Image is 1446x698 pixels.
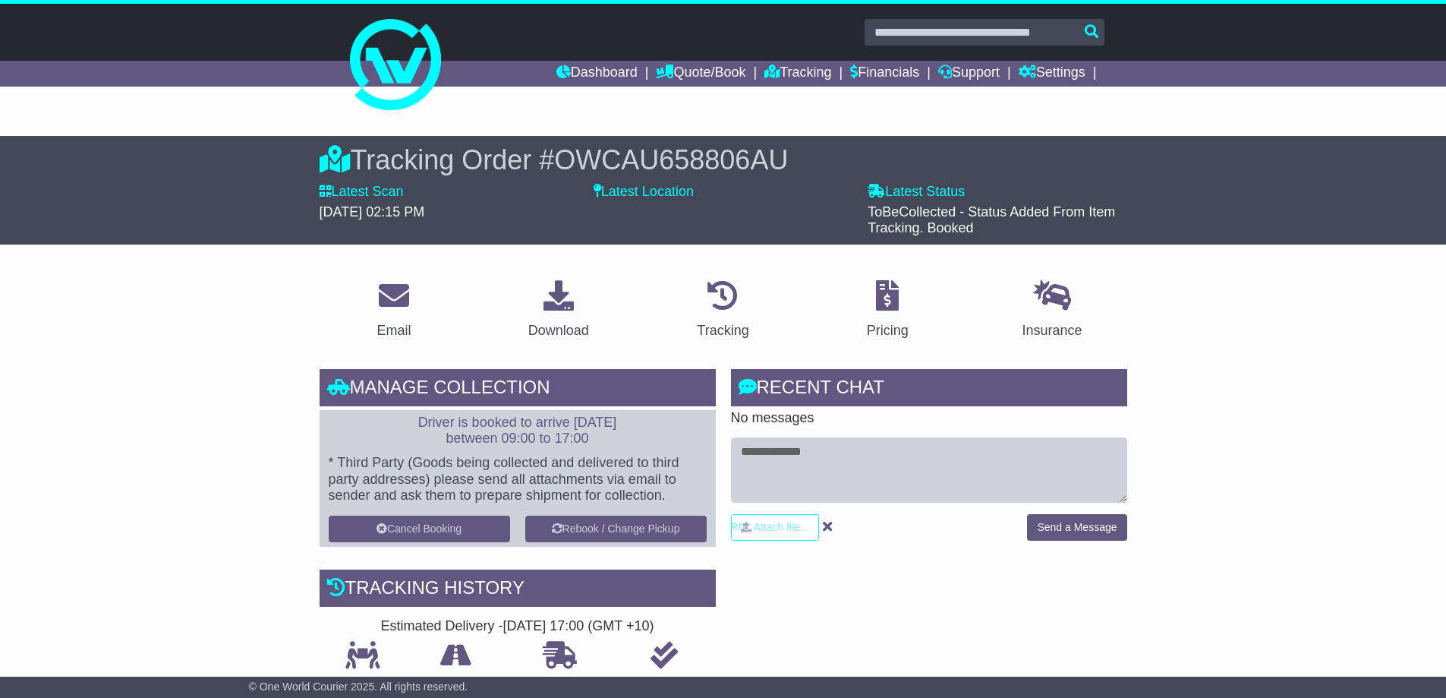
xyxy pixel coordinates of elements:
button: Send a Message [1027,514,1126,541]
a: Financials [850,61,919,87]
div: Estimated Delivery - [320,618,716,635]
label: Latest Scan [320,184,404,201]
button: Rebook / Change Pickup [525,516,707,542]
button: Cancel Booking [329,516,510,542]
span: ToBeCollected - Status Added From Item Tracking. Booked [868,204,1115,236]
label: Latest Location [594,184,694,201]
div: Tracking Order # [320,144,1127,176]
a: Tracking [687,275,758,346]
a: Download [518,275,599,346]
label: Latest Status [868,184,965,201]
span: © One World Courier 2025. All rights reserved. [249,681,468,693]
p: Driver is booked to arrive [DATE] between 09:00 to 17:00 [329,415,707,447]
a: Pricing [857,275,918,346]
div: RECENT CHAT [731,369,1127,410]
div: Email [376,321,411,341]
div: Tracking [697,321,748,341]
div: Pricing [867,321,909,341]
p: No messages [731,410,1127,427]
div: Tracking history [320,570,716,611]
div: Insurance [1022,321,1082,341]
a: Quote/Book [656,61,745,87]
a: Settings [1019,61,1085,87]
div: Manage collection [320,369,716,410]
span: [DATE] 02:15 PM [320,204,425,220]
p: * Third Party (Goods being collected and delivered to third party addresses) please send all atta... [329,455,707,504]
a: Email [367,275,421,346]
a: Dashboard [556,61,638,87]
a: Tracking [764,61,831,87]
span: OWCAU658806AU [554,144,788,175]
div: [DATE] 17:00 (GMT +10) [503,618,654,635]
div: Download [528,321,589,341]
a: Insurance [1013,275,1092,346]
a: Support [938,61,1000,87]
